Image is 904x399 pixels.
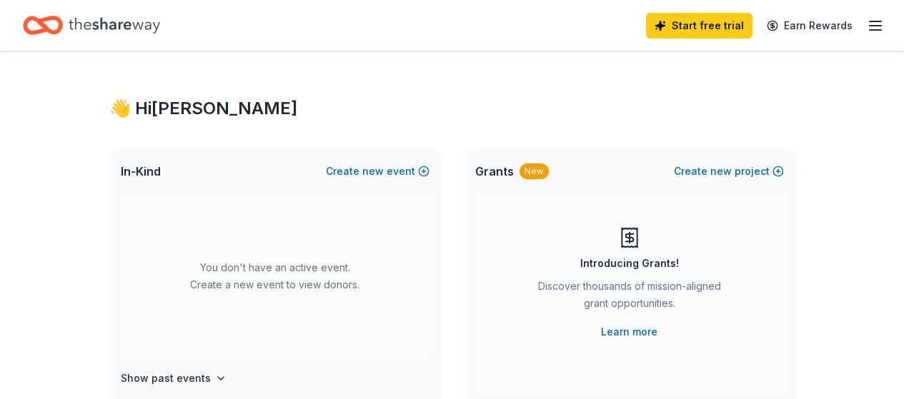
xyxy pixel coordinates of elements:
[580,255,679,272] div: Introducing Grants!
[121,370,227,387] button: Show past events
[362,163,384,180] span: new
[109,97,795,120] div: 👋 Hi [PERSON_NAME]
[710,163,732,180] span: new
[121,163,161,180] span: In-Kind
[532,278,727,318] div: Discover thousands of mission-aligned grant opportunities.
[121,194,429,358] div: You don't have an active event. Create a new event to view donors.
[121,370,211,387] h4: Show past events
[23,9,160,42] a: Home
[475,163,514,180] span: Grants
[326,163,429,180] button: Createnewevent
[674,163,784,180] button: Createnewproject
[601,323,657,340] a: Learn more
[758,13,861,39] a: Earn Rewards
[520,163,549,179] div: New
[646,13,752,39] a: Start free trial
